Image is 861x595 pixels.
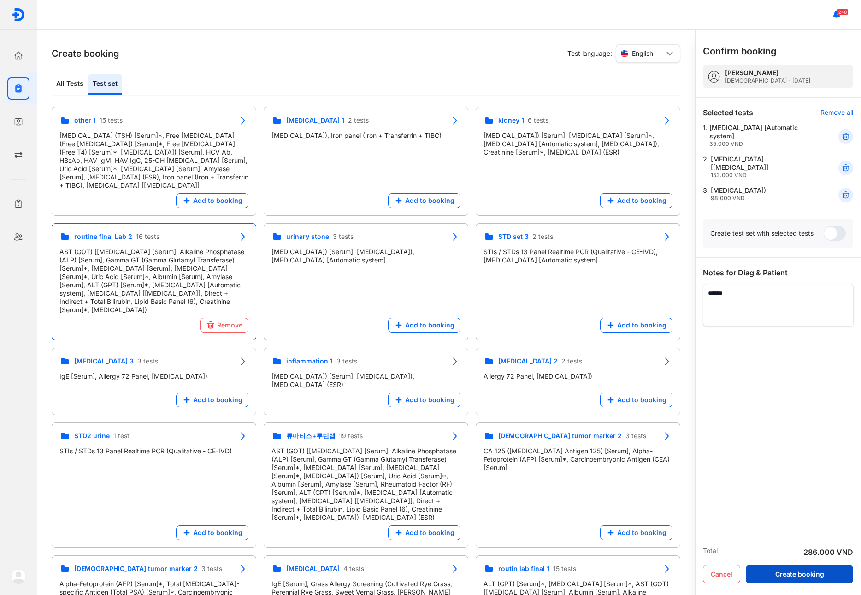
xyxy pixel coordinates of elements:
span: 2 tests [561,357,582,365]
span: [MEDICAL_DATA] 1 [286,116,344,125]
span: Add to booking [405,396,454,404]
div: IgE [Serum], Allergy 72 Panel, [MEDICAL_DATA]) [59,372,248,381]
div: 2. [703,155,816,179]
span: other 1 [74,116,96,125]
span: kidney 1 [498,116,524,125]
button: Add to booking [388,318,460,333]
button: Add to booking [388,525,460,540]
span: Add to booking [405,529,454,537]
span: Add to booking [617,396,666,404]
span: Add to booking [193,396,242,404]
div: 3. [703,186,816,202]
span: 1 test [113,432,130,440]
button: Add to booking [600,318,672,333]
span: STD set 3 [498,232,529,241]
span: 15 tests [100,116,123,125]
button: Add to booking [388,393,460,407]
div: [MEDICAL_DATA] [[MEDICAL_DATA]] [711,155,816,179]
h3: Create booking [52,47,119,60]
div: Allergy 72 Panel, [MEDICAL_DATA]) [484,372,672,381]
div: [MEDICAL_DATA]) [Serum], [MEDICAL_DATA]), [MEDICAL_DATA] [Automatic system] [271,248,460,264]
button: Add to booking [176,193,248,208]
div: 153.000 VND [711,172,816,179]
span: Add to booking [405,196,454,205]
img: logo [12,8,25,22]
span: 3 tests [336,357,357,365]
button: Remove [200,318,248,333]
div: Test language: [567,44,680,63]
span: [DEMOGRAPHIC_DATA] tumor marker 2 [74,565,198,573]
span: [DEMOGRAPHIC_DATA] tumor marker 2 [498,432,622,440]
span: [MEDICAL_DATA] 3 [74,357,134,365]
div: [MEDICAL_DATA]), Iron panel (Iron + Transferrin + TIBC) [271,131,460,140]
span: Add to booking [617,529,666,537]
div: Notes for Diag & Patient [703,267,853,278]
div: STIs / STDs 13 Panel Realtime PCR (Qualitative - CE-IVD) [59,447,248,455]
button: Cancel [703,565,740,583]
div: [MEDICAL_DATA]) [Serum], [MEDICAL_DATA]), [MEDICAL_DATA] (ESR) [271,372,460,389]
div: All Tests [52,74,88,95]
button: Add to booking [600,193,672,208]
h3: Confirm booking [703,45,777,58]
span: Add to booking [405,321,454,329]
button: Add to booking [388,193,460,208]
div: [PERSON_NAME] [725,69,810,77]
button: Create booking [746,565,853,583]
div: CA 125 ([MEDICAL_DATA] Antigen 125) [Serum], Alpha-Fetoprotein (AFP) [Serum]*, Carcinoembryonic A... [484,447,672,472]
div: Create test set with selected tests [710,229,814,238]
span: urinary stone [286,232,329,241]
span: 3 tests [333,232,354,241]
div: [MEDICAL_DATA]) [Serum], [MEDICAL_DATA] [Serum]*, [MEDICAL_DATA] [Automatic system], [MEDICAL_DAT... [484,131,672,156]
div: 1. [703,124,816,148]
span: routine final Lab 2 [74,232,132,241]
span: 19 tests [339,432,363,440]
div: [DEMOGRAPHIC_DATA] - [DATE] [725,77,810,84]
span: 6 tests [528,116,548,125]
span: 2 tests [348,116,369,125]
div: [MEDICAL_DATA] [Automatic system] [709,124,816,148]
span: [MEDICAL_DATA] [286,565,340,573]
button: Add to booking [600,393,672,407]
span: 3 tests [137,357,158,365]
span: routin lab final 1 [498,565,549,573]
button: Add to booking [176,393,248,407]
span: inflammation 1 [286,357,333,365]
span: Add to booking [617,321,666,329]
button: Add to booking [176,525,248,540]
span: Add to booking [617,196,666,205]
span: Add to booking [193,196,242,205]
div: STIs / STDs 13 Panel Realtime PCR (Qualitative - CE-IVD), [MEDICAL_DATA] [Automatic system] [484,248,672,264]
span: Remove [217,321,242,329]
span: 류마티스+루틴랩 [286,432,336,440]
span: Add to booking [193,529,242,537]
div: 35.000 VND [709,140,816,148]
div: 286.000 VND [803,547,853,558]
div: 98.000 VND [711,195,766,202]
span: STD2 urine [74,432,110,440]
span: English [632,49,653,58]
button: Add to booking [600,525,672,540]
span: 2 tests [532,232,553,241]
div: Remove all [820,108,853,117]
div: AST (GOT) [[MEDICAL_DATA] [Serum], Alkaline Phosphatase (ALP) [Serum], Gamma GT (Gamma Glutamyl T... [59,248,248,314]
div: [MEDICAL_DATA]) [711,186,766,202]
div: Selected tests [703,107,753,118]
img: logo [11,569,26,584]
span: 4 tests [343,565,364,573]
span: 3 tests [625,432,646,440]
div: Total [703,547,718,558]
span: [MEDICAL_DATA] 2 [498,357,558,365]
span: 16 tests [136,232,159,241]
div: Test set [88,74,122,95]
div: [MEDICAL_DATA] (TSH) [Serum]*, Free [MEDICAL_DATA] (Free [MEDICAL_DATA]) [Serum]*, Free [MEDICAL_... [59,131,248,190]
span: 240 [837,9,848,15]
span: 15 tests [553,565,576,573]
div: AST (GOT) [[MEDICAL_DATA] [Serum], Alkaline Phosphatase (ALP) [Serum], Gamma GT (Gamma Glutamyl T... [271,447,460,522]
span: 3 tests [201,565,222,573]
